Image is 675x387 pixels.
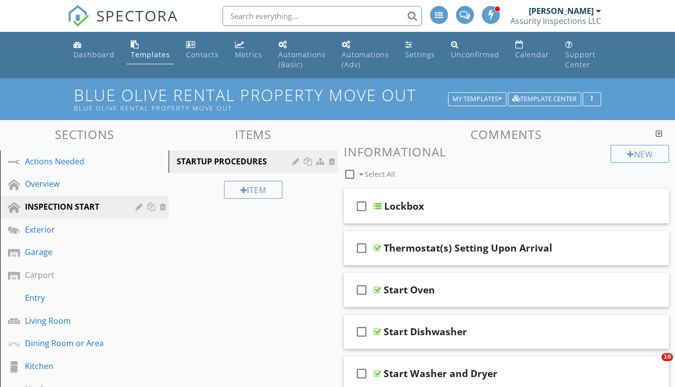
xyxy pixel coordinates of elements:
a: Automations (Basic) [274,36,330,74]
div: Contacts [186,50,219,59]
a: Settings [401,36,439,64]
div: Templates [131,50,170,59]
h3: Comments [344,128,670,141]
a: SPECTORA [67,13,178,34]
div: Start Oven [384,284,435,296]
input: Search everything... [223,6,422,26]
h3: Items [169,128,337,141]
img: The Best Home Inspection Software - Spectora [67,5,89,27]
div: STARTUP PROCEDURES [177,155,295,167]
button: My Templates [448,92,506,106]
div: New [611,145,669,163]
a: Unconfirmed [447,36,503,64]
span: Select All [365,169,395,179]
div: Start Dishwasher [384,326,467,338]
div: Actions Needed [25,155,121,167]
div: Automations (Adv) [342,50,389,69]
span: 10 [662,353,673,361]
div: Support Center [565,50,596,69]
div: [PERSON_NAME] [529,6,594,16]
a: Template Center [508,94,581,103]
a: Calendar [511,36,553,64]
div: Thermostat(s) Setting Upon Arrival [384,242,552,254]
div: Lockbox [384,200,424,212]
a: Templates [127,36,174,64]
a: Support Center [561,36,605,74]
div: My Templates [452,96,502,103]
iframe: Intercom live chat [641,353,665,377]
div: Dashboard [73,50,115,59]
a: Metrics [231,36,266,64]
i: check_box_outline_blank [354,278,370,302]
div: Entry [25,292,121,304]
div: Blue Olive Rental Property Move Out [74,104,451,112]
div: Exterior [25,224,121,236]
div: Living Room [25,315,121,327]
i: check_box_outline_blank [354,236,370,260]
i: check_box_outline_blank [354,362,370,386]
div: Item [224,181,283,199]
div: Template Center [512,96,577,103]
div: Calendar [515,50,549,59]
a: Automations (Advanced) [338,36,393,74]
a: Dashboard [69,36,119,64]
div: Start Washer and Dryer [384,368,497,380]
div: Overview [25,178,121,190]
div: Automations (Basic) [278,50,326,69]
div: Unconfirmed [451,50,499,59]
a: Contacts [182,36,223,64]
div: Carport [25,269,121,281]
div: Kitchen [25,360,121,372]
h1: Blue Olive Rental Property Move Out [74,86,601,112]
span: SPECTORA [96,5,178,26]
div: Settings [405,50,435,59]
div: Assurity Inspections LLC [510,16,601,26]
div: INSPECTION START [25,201,121,213]
div: Metrics [235,50,262,59]
i: check_box_outline_blank [354,320,370,344]
i: check_box_outline_blank [354,194,370,218]
button: Template Center [508,92,581,106]
div: Garage [25,246,121,258]
h3: Informational [344,145,670,158]
div: Dining Room or Area [25,337,121,349]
